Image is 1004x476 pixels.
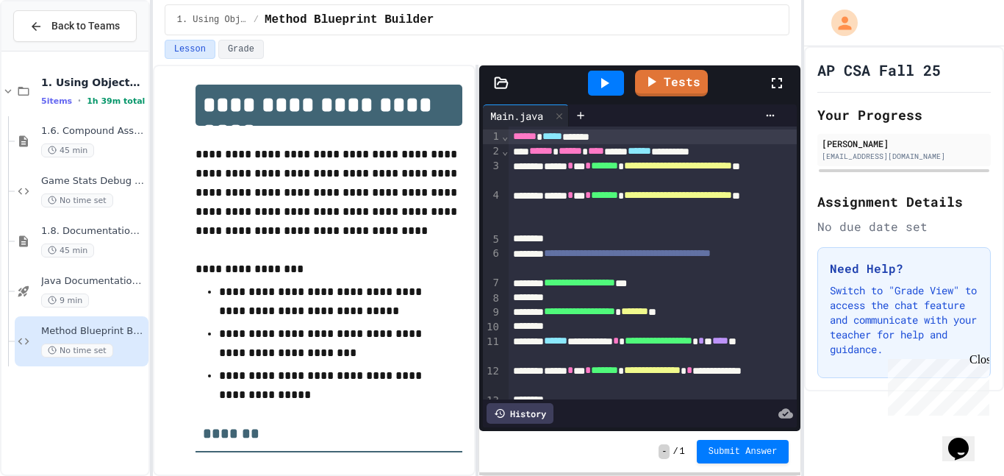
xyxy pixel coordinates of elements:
[709,446,778,458] span: Submit Answer
[41,225,146,238] span: 1.8. Documentation with Comments and Preconditions
[501,130,509,142] span: Fold line
[51,18,120,34] span: Back to Teams
[673,446,678,458] span: /
[41,143,94,157] span: 45 min
[483,335,501,364] div: 11
[830,283,978,357] p: Switch to "Grade View" to access the chat feature and communicate with your teacher for help and ...
[830,260,978,277] h3: Need Help?
[41,76,146,89] span: 1. Using Objects and Methods
[697,440,789,463] button: Submit Answer
[680,446,685,458] span: 1
[177,14,248,26] span: 1. Using Objects and Methods
[41,96,72,106] span: 5 items
[483,320,501,335] div: 10
[817,218,991,235] div: No due date set
[483,108,551,124] div: Main.java
[483,305,501,320] div: 9
[41,325,146,338] span: Method Blueprint Builder
[265,11,434,29] span: Method Blueprint Builder
[483,144,501,159] div: 2
[483,232,501,247] div: 5
[13,10,137,42] button: Back to Teams
[483,291,501,306] div: 8
[41,125,146,138] span: 1.6. Compound Assignment Operators
[254,14,259,26] span: /
[635,70,708,96] a: Tests
[487,403,553,424] div: History
[218,40,264,59] button: Grade
[817,191,991,212] h2: Assignment Details
[483,129,501,144] div: 1
[41,344,113,358] span: No time set
[6,6,101,93] div: Chat with us now!Close
[822,151,986,162] div: [EMAIL_ADDRESS][DOMAIN_NAME]
[41,193,113,207] span: No time set
[41,294,89,308] span: 9 min
[501,145,509,157] span: Fold line
[659,444,670,459] span: -
[882,353,989,416] iframe: chat widget
[78,95,81,107] span: •
[483,276,501,291] div: 7
[817,60,941,80] h1: AP CSA Fall 25
[483,246,501,276] div: 6
[942,417,989,461] iframe: chat widget
[483,104,569,127] div: Main.java
[41,244,94,257] span: 45 min
[87,96,145,106] span: 1h 39m total
[483,188,501,232] div: 4
[41,275,146,288] span: Java Documentation with Comments - Topic 1.8
[41,175,146,188] span: Game Stats Debug Challenge
[483,364,501,394] div: 12
[822,137,986,150] div: [PERSON_NAME]
[483,394,501,408] div: 13
[816,6,861,40] div: My Account
[483,159,501,188] div: 3
[817,104,991,125] h2: Your Progress
[165,40,215,59] button: Lesson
